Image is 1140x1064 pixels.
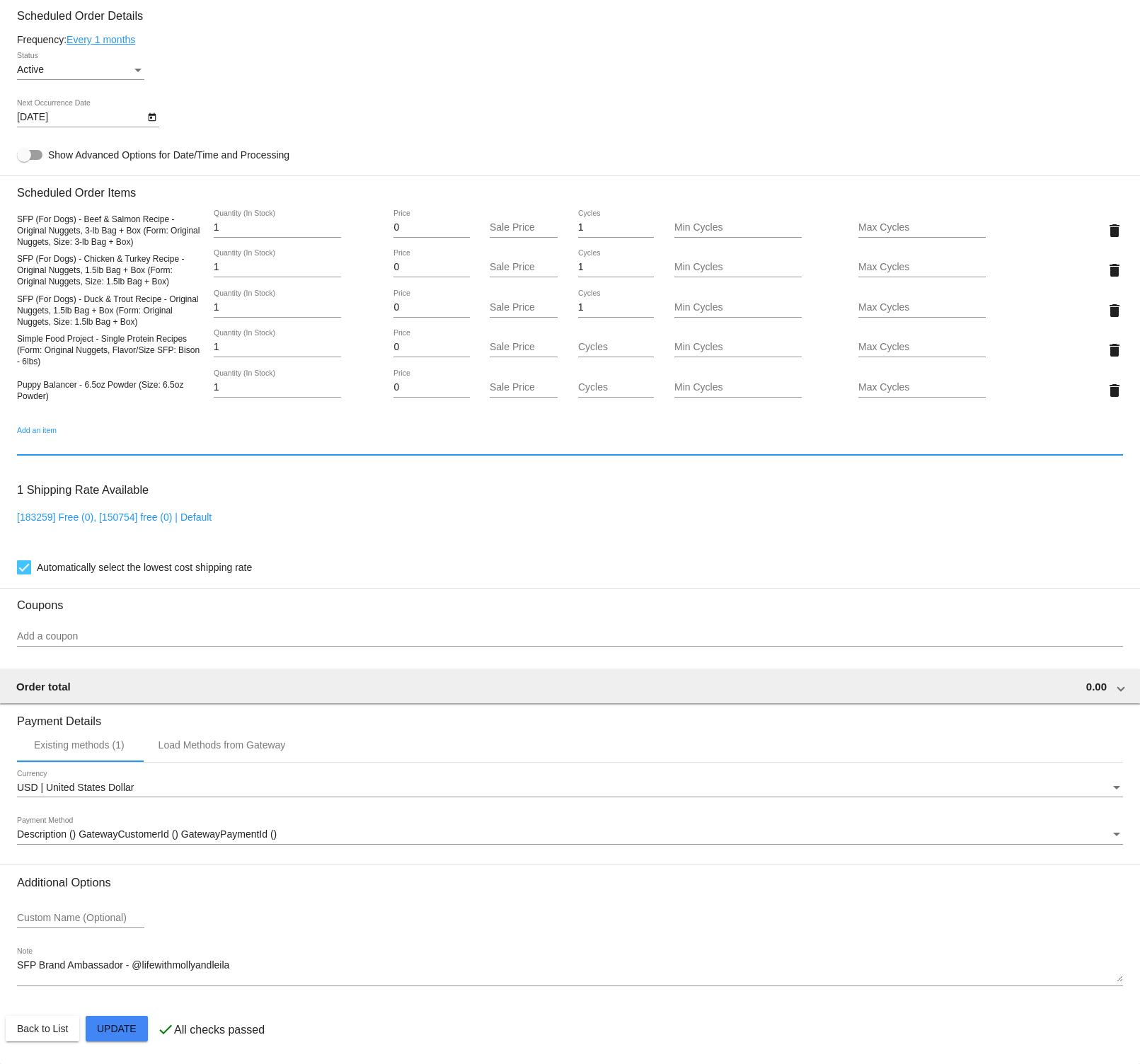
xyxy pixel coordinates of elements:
[674,382,802,393] input: Min Cycles
[578,382,654,393] input: Cycles
[490,342,558,353] input: Sale Price
[17,380,183,401] span: Puppy Balancer - 6.5oz Powder (Size: 6.5oz Powder)
[17,64,44,75] span: Active
[157,1021,174,1038] mat-icon: check
[17,294,199,327] span: SFP (For Dogs) - Duck & Trout Recipe - Original Nuggets, 1.5lb Bag + Box (Form: Original Nuggets,...
[1106,302,1123,319] mat-icon: delete
[1106,382,1123,399] mat-icon: delete
[214,302,341,313] input: Quantity (In Stock)
[17,588,1123,612] h3: Coupons
[48,148,289,162] span: Show Advanced Options for Date/Time and Processing
[17,439,1123,451] input: Add an item
[17,913,144,924] input: Custom Name (Optional)
[858,262,986,273] input: Max Cycles
[490,302,558,313] input: Sale Price
[67,34,135,45] a: Every 1 months
[578,302,654,313] input: Cycles
[214,382,341,393] input: Quantity (In Stock)
[393,222,469,233] input: Price
[159,739,286,751] div: Load Methods from Gateway
[393,302,469,313] input: Price
[858,302,986,313] input: Max Cycles
[17,876,1123,889] h3: Additional Options
[17,334,200,366] span: Simple Food Project - Single Protein Recipes (Form: Original Nuggets, Flavor/Size SFP: Bison - 6lbs)
[17,9,1123,23] h3: Scheduled Order Details
[858,342,986,353] input: Max Cycles
[17,829,1123,840] mat-select: Payment Method
[490,262,558,273] input: Sale Price
[174,1024,265,1036] p: All checks passed
[17,704,1123,728] h3: Payment Details
[17,782,1123,794] mat-select: Currency
[17,34,1123,45] div: Frequency:
[858,382,986,393] input: Max Cycles
[214,222,341,233] input: Quantity (In Stock)
[674,262,802,273] input: Min Cycles
[490,382,558,393] input: Sale Price
[578,342,654,353] input: Cycles
[1086,681,1107,693] span: 0.00
[144,109,159,124] button: Open calendar
[578,262,654,273] input: Cycles
[17,254,185,287] span: SFP (For Dogs) - Chicken & Turkey Recipe - Original Nuggets, 1.5lb Bag + Box (Form: Original Nugg...
[34,739,125,751] div: Existing methods (1)
[17,175,1123,199] h3: Scheduled Order Items
[17,214,200,247] span: SFP (For Dogs) - Beef & Salmon Recipe - Original Nuggets, 3-lb Bag + Box (Form: Original Nuggets,...
[17,475,149,505] h3: 1 Shipping Rate Available
[17,64,144,76] mat-select: Status
[17,511,212,523] a: [183259] Free (0), [150754] free (0) | Default
[16,681,71,693] span: Order total
[214,262,341,273] input: Quantity (In Stock)
[674,342,802,353] input: Min Cycles
[97,1023,137,1034] span: Update
[858,222,986,233] input: Max Cycles
[17,1023,68,1034] span: Back to List
[17,782,134,793] span: USD | United States Dollar
[1106,342,1123,359] mat-icon: delete
[17,828,277,840] span: Description () GatewayCustomerId () GatewayPaymentId ()
[393,342,469,353] input: Price
[214,342,341,353] input: Quantity (In Stock)
[674,302,802,313] input: Min Cycles
[393,382,469,393] input: Price
[1106,222,1123,239] mat-icon: delete
[37,559,252,576] span: Automatically select the lowest cost shipping rate
[674,222,802,233] input: Min Cycles
[6,1016,79,1041] button: Back to List
[17,112,144,123] input: Next Occurrence Date
[86,1016,148,1041] button: Update
[17,631,1123,642] input: Add a coupon
[1106,262,1123,279] mat-icon: delete
[393,262,469,273] input: Price
[490,222,558,233] input: Sale Price
[578,222,654,233] input: Cycles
